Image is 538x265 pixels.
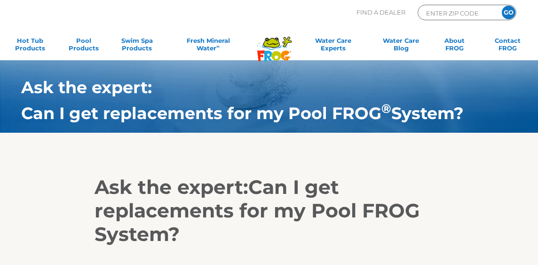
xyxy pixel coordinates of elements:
[21,78,479,97] h1: Ask the expert:
[116,37,158,56] a: Swim SpaProducts
[63,37,104,56] a: PoolProducts
[380,37,422,56] a: Water CareBlog
[381,101,391,116] sup: ®
[21,103,464,123] strong: Can I get replacements for my Pool FROG System?
[95,175,248,199] strong: Ask the expert:
[95,175,420,246] strong: Can I get replacements for my Pool FROG System?
[502,6,515,19] input: GO
[216,44,220,49] sup: ∞
[252,24,297,62] img: Frog Products Logo
[434,37,475,56] a: AboutFROG
[356,5,405,20] p: Find A Dealer
[9,37,51,56] a: Hot TubProducts
[170,37,247,56] a: Fresh MineralWater∞
[299,37,369,56] a: Water CareExperts
[487,37,529,56] a: ContactFROG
